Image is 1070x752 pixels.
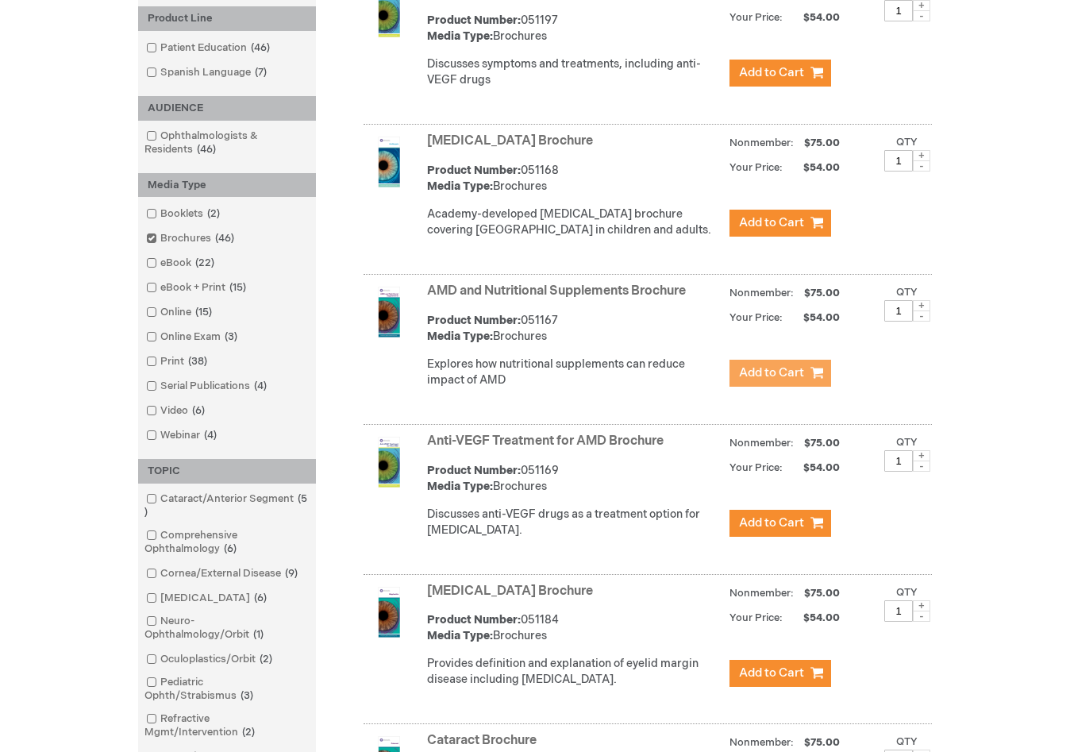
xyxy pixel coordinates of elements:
[427,463,722,495] div: 051169 Brochures
[427,164,521,177] strong: Product Number:
[427,464,521,477] strong: Product Number:
[729,360,831,387] button: Add to Cart
[200,429,221,442] span: 4
[729,210,831,237] button: Add to Cart
[256,653,276,665] span: 2
[142,675,312,704] a: Pediatric Ophth/Strabismus3
[896,286,918,299] label: Qty
[249,628,267,641] span: 1
[427,13,722,44] div: 051197 Brochures
[427,179,493,193] strong: Media Type:
[729,161,783,174] strong: Your Price:
[785,311,842,324] span: $54.00
[427,612,722,644] div: 051184 Brochures
[427,733,537,748] a: Cataract Brochure
[225,281,250,294] span: 15
[802,587,842,600] span: $75.00
[729,133,794,153] strong: Nonmember:
[142,614,312,642] a: Neuro-Ophthalmology/Orbit1
[427,507,722,538] div: Discusses anti-VEGF drugs as a treatment option for [MEDICAL_DATA].
[427,357,722,388] p: Explores how nutritional supplements can reduce impact of AMD
[729,311,783,324] strong: Your Price:
[193,143,220,156] span: 46
[221,330,241,343] span: 3
[427,434,664,449] a: Anti-VEGF Treatment for AMD Brochure
[427,283,686,299] a: AMD and Nutritional Supplements Brochure
[729,510,831,537] button: Add to Cart
[250,380,271,392] span: 4
[739,365,804,380] span: Add to Cart
[896,586,918,599] label: Qty
[142,330,244,345] a: Online Exam3
[364,587,414,638] img: Blepharitis Brochure
[896,136,918,148] label: Qty
[251,66,271,79] span: 7
[785,161,842,174] span: $54.00
[427,584,593,599] a: [MEDICAL_DATA] Brochure
[427,330,493,343] strong: Media Type:
[785,461,842,474] span: $54.00
[281,567,302,580] span: 9
[237,689,257,702] span: 3
[729,584,794,604] strong: Nonmember:
[729,60,831,87] button: Add to Cart
[896,436,918,449] label: Qty
[364,137,414,187] img: Amblyopia Brochure
[142,206,226,222] a: Booklets2
[142,354,214,369] a: Print38
[729,461,783,474] strong: Your Price:
[427,629,493,642] strong: Media Type:
[364,287,414,337] img: AMD and Nutritional Supplements Brochure
[729,283,794,303] strong: Nonmember:
[739,215,804,230] span: Add to Cart
[427,56,722,88] p: Discusses symptoms and treatments, including anti-VEGF drugs
[144,492,307,519] span: 5
[802,437,842,449] span: $75.00
[739,665,804,681] span: Add to Cart
[364,437,414,488] img: Anti-VEGF Treatment for AMD Brochure
[427,314,521,327] strong: Product Number:
[427,29,493,43] strong: Media Type:
[427,313,722,345] div: 051167 Brochures
[250,592,271,604] span: 6
[884,150,913,172] input: Qty
[142,712,312,740] a: Refractive Mgmt/Intervention2
[896,735,918,748] label: Qty
[220,542,241,555] span: 6
[142,528,312,557] a: Comprehensive Ophthalmology6
[142,566,304,581] a: Cornea/External Disease9
[427,206,722,238] p: Academy-developed [MEDICAL_DATA] brochure covering [GEOGRAPHIC_DATA] in children and adults.
[138,6,316,31] div: Product Line
[142,129,312,157] a: Ophthalmologists & Residents46
[142,652,279,667] a: Oculoplastics/Orbit2
[191,306,216,318] span: 15
[802,736,842,749] span: $75.00
[729,434,794,453] strong: Nonmember:
[427,480,493,493] strong: Media Type:
[427,613,521,627] strong: Product Number:
[739,65,804,80] span: Add to Cart
[884,450,913,472] input: Qty
[203,207,224,220] span: 2
[427,656,722,688] div: Provides definition and explanation of eyelid margin disease including [MEDICAL_DATA].
[142,280,252,295] a: eBook + Print15
[802,287,842,299] span: $75.00
[138,173,316,198] div: Media Type
[729,660,831,687] button: Add to Cart
[138,96,316,121] div: AUDIENCE
[142,591,273,606] a: [MEDICAL_DATA]6
[427,163,722,195] div: 051168 Brochures
[238,726,259,739] span: 2
[802,137,842,149] span: $75.00
[729,611,783,624] strong: Your Price:
[191,256,218,269] span: 22
[188,404,209,417] span: 6
[884,600,913,622] input: Qty
[142,231,241,246] a: Brochures46
[142,40,276,56] a: Patient Education46
[142,65,273,80] a: Spanish Language7
[211,232,238,245] span: 46
[739,515,804,530] span: Add to Cart
[142,256,221,271] a: eBook22
[138,459,316,484] div: TOPIC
